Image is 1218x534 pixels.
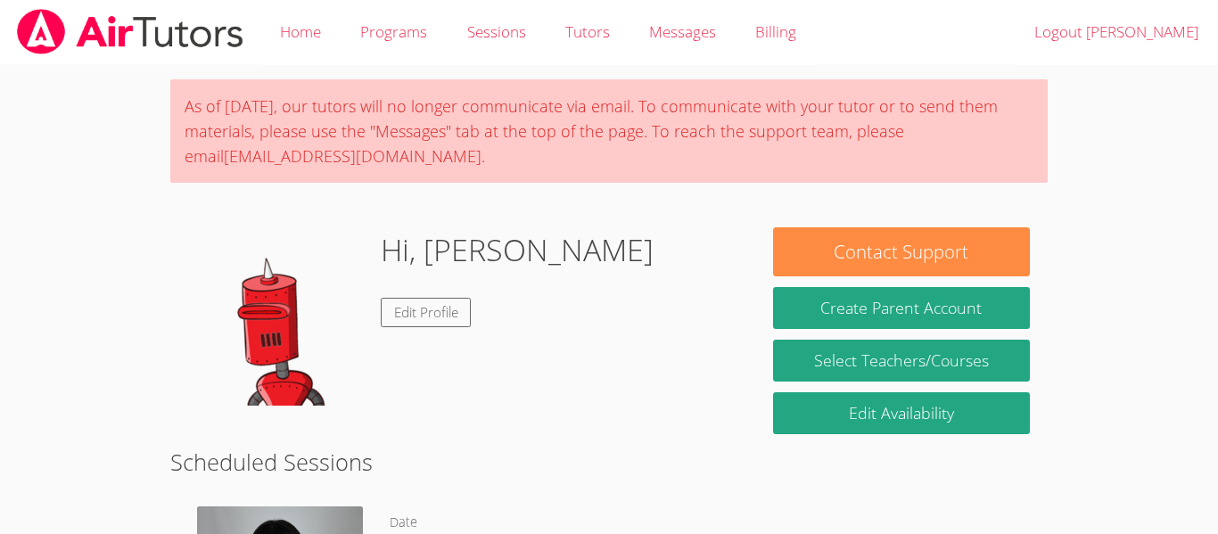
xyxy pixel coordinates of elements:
h1: Hi, [PERSON_NAME] [381,227,654,273]
a: Edit Availability [773,392,1030,434]
dt: Date [390,512,417,534]
button: Create Parent Account [773,287,1030,329]
a: Select Teachers/Courses [773,340,1030,382]
button: Contact Support [773,227,1030,276]
img: default.png [188,227,366,406]
a: Edit Profile [381,298,472,327]
div: As of [DATE], our tutors will no longer communicate via email. To communicate with your tutor or ... [170,79,1048,183]
h2: Scheduled Sessions [170,445,1048,479]
img: airtutors_banner-c4298cdbf04f3fff15de1276eac7730deb9818008684d7c2e4769d2f7ddbe033.png [15,9,245,54]
span: Messages [649,21,716,42]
